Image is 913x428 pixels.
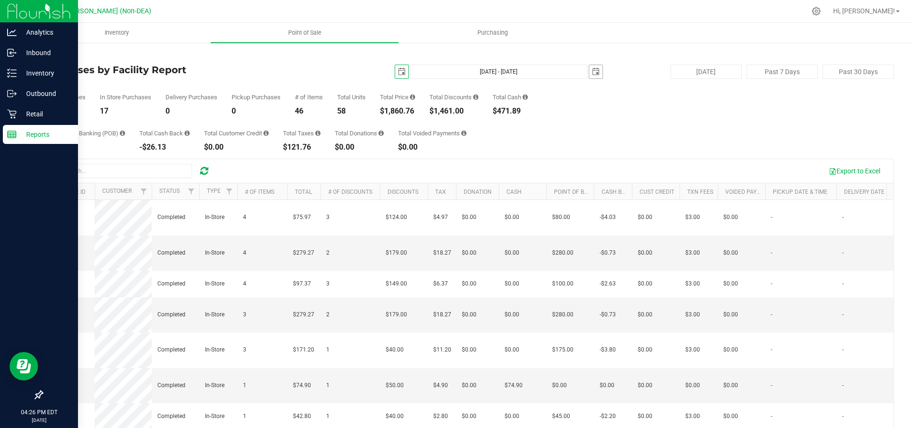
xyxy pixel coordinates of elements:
a: Filter [222,183,237,200]
span: $97.37 [293,279,311,288]
span: $74.90 [293,381,311,390]
span: $45.00 [552,412,570,421]
a: Purchasing [398,23,586,43]
span: - [771,213,772,222]
span: Completed [157,412,185,421]
i: Sum of all voided payment transaction amounts, excluding tips and transaction fees, for all purch... [461,130,466,136]
i: Sum of all round-up-to-next-dollar total price adjustments for all purchases in the date range. [379,130,384,136]
span: Completed [157,310,185,319]
a: Type [207,188,221,194]
span: $50.00 [386,381,404,390]
div: Pickup Purchases [232,94,281,100]
a: Customer [102,188,132,194]
span: $0.00 [638,310,652,319]
h4: Purchases by Facility Report [42,65,326,75]
div: $0.00 [398,143,466,151]
span: Purchasing [465,29,521,37]
span: $40.00 [386,345,404,354]
span: $179.00 [386,248,407,257]
div: -$26.13 [139,143,190,151]
div: $471.89 [493,107,528,115]
a: Donation [464,189,492,195]
span: $4.97 [433,213,448,222]
span: $18.27 [433,248,451,257]
div: 0 [232,107,281,115]
span: $0.00 [462,279,476,288]
span: $0.00 [638,213,652,222]
div: $0.00 [204,143,269,151]
span: $279.27 [293,248,314,257]
div: Total Cash [493,94,528,100]
span: 4 [243,213,246,222]
div: 17 [100,107,151,115]
p: Inventory [17,67,74,79]
span: select [395,65,408,78]
span: $0.00 [462,345,476,354]
div: Total Discounts [429,94,478,100]
span: In-Store [205,345,224,354]
a: Cash [506,189,522,195]
span: 1 [243,381,246,390]
div: Delivery Purchases [165,94,217,100]
inline-svg: Inbound [7,48,17,57]
span: $75.97 [293,213,311,222]
inline-svg: Outbound [7,89,17,98]
span: $0.00 [505,310,519,319]
div: $1,461.00 [429,107,478,115]
span: $0.00 [685,381,700,390]
span: Completed [157,248,185,257]
span: $3.00 [685,345,700,354]
span: $0.00 [462,381,476,390]
span: Completed [157,381,185,390]
div: Total Voided Payments [398,130,466,136]
span: - [842,345,844,354]
span: In-Store [205,381,224,390]
p: Reports [17,129,74,140]
span: - [842,381,844,390]
span: $0.00 [638,381,652,390]
span: -$4.03 [600,213,616,222]
inline-svg: Reports [7,130,17,139]
span: Hi, [PERSON_NAME]! [833,7,895,15]
i: Sum of the successful, non-voided point-of-banking payment transactions, both via payment termina... [120,130,125,136]
span: $3.00 [685,310,700,319]
a: Point of Banking (POB) [554,189,622,195]
div: Manage settings [810,7,822,16]
a: Status [159,188,180,194]
span: $0.00 [462,213,476,222]
span: $171.20 [293,345,314,354]
div: In Store Purchases [100,94,151,100]
a: Total [295,189,312,195]
span: $280.00 [552,248,573,257]
a: Delivery Date [844,189,884,195]
span: $42.80 [293,412,311,421]
span: $3.00 [685,213,700,222]
span: 3 [326,213,330,222]
div: Total Point of Banking (POB) [42,130,125,136]
span: $175.00 [552,345,573,354]
span: - [771,310,772,319]
span: $18.27 [433,310,451,319]
div: $1,415.00 [42,143,125,151]
span: Inventory [92,29,142,37]
span: $0.00 [638,345,652,354]
div: $121.76 [283,143,321,151]
a: Txn Fees [687,189,713,195]
span: $0.00 [723,248,738,257]
div: 58 [337,107,366,115]
a: Tax [435,189,446,195]
span: In-Store [205,310,224,319]
span: 3 [243,345,246,354]
span: Completed [157,213,185,222]
inline-svg: Analytics [7,28,17,37]
span: $0.00 [723,412,738,421]
inline-svg: Retail [7,109,17,119]
span: -$0.73 [600,310,616,319]
div: Total Customer Credit [204,130,269,136]
a: # of Items [245,189,274,195]
div: $0.00 [335,143,384,151]
span: -$2.20 [600,412,616,421]
span: $0.00 [462,412,476,421]
a: Filter [184,183,199,200]
a: Pickup Date & Time [773,189,827,195]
